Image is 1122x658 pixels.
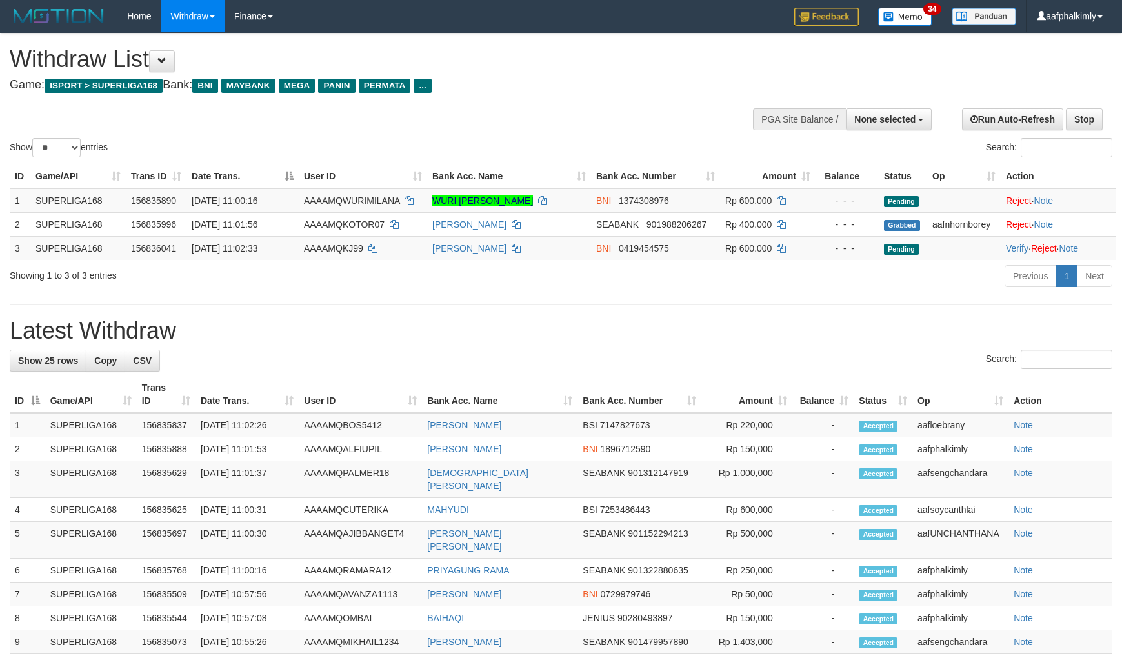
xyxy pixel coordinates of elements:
span: AAAAMQKJ99 [304,243,363,254]
a: Note [1034,195,1054,206]
span: MEGA [279,79,316,93]
td: aafphalkimly [912,606,1008,630]
label: Search: [986,138,1112,157]
td: 156835837 [137,413,195,437]
a: Next [1077,265,1112,287]
a: Note [1014,589,1033,599]
a: [PERSON_NAME] [427,637,501,647]
div: - - - [821,242,874,255]
span: BSI [583,420,597,430]
a: MAHYUDI [427,504,469,515]
td: 156835768 [137,559,195,583]
td: aafphalkimly [912,437,1008,461]
span: Copy 901152294213 to clipboard [628,528,688,539]
td: SUPERLIGA168 [45,498,137,522]
span: Copy 901479957890 to clipboard [628,637,688,647]
a: Show 25 rows [10,350,86,372]
a: [DEMOGRAPHIC_DATA][PERSON_NAME] [427,468,528,491]
td: SUPERLIGA168 [45,522,137,559]
div: PGA Site Balance / [753,108,846,130]
td: 2 [10,212,30,236]
td: AAAAMQAVANZA1113 [299,583,422,606]
a: [PERSON_NAME] [427,589,501,599]
span: Accepted [859,421,897,432]
span: Copy 1374308976 to clipboard [619,195,669,206]
td: aafsengchandara [912,630,1008,654]
td: · · [1001,236,1116,260]
a: [PERSON_NAME] [PERSON_NAME] [427,528,501,552]
span: Accepted [859,637,897,648]
th: ID [10,164,30,188]
a: WURI [PERSON_NAME] [432,195,533,206]
a: [PERSON_NAME] [432,243,506,254]
td: AAAAMQCUTERIKA [299,498,422,522]
td: AAAAMQMIKHAIL1234 [299,630,422,654]
th: Bank Acc. Name: activate to sort column ascending [422,376,577,413]
span: Copy 7147827673 to clipboard [600,420,650,430]
td: SUPERLIGA168 [30,236,126,260]
td: [DATE] 11:01:37 [195,461,299,498]
td: 3 [10,461,45,498]
span: Copy 1896712590 to clipboard [601,444,651,454]
input: Search: [1021,350,1112,369]
span: [DATE] 11:01:56 [192,219,257,230]
a: CSV [125,350,160,372]
td: · [1001,212,1116,236]
td: aafnhornborey [927,212,1001,236]
td: SUPERLIGA168 [45,583,137,606]
td: - [792,461,854,498]
div: - - - [821,194,874,207]
span: ISPORT > SUPERLIGA168 [45,79,163,93]
th: Amount: activate to sort column ascending [701,376,792,413]
span: None selected [854,114,916,125]
h1: Withdraw List [10,46,735,72]
button: None selected [846,108,932,130]
td: SUPERLIGA168 [30,188,126,213]
select: Showentries [32,138,81,157]
td: Rp 1,000,000 [701,461,792,498]
td: AAAAMQALFIUPIL [299,437,422,461]
td: Rp 150,000 [701,606,792,630]
td: SUPERLIGA168 [30,212,126,236]
a: BAIHAQI [427,613,464,623]
td: - [792,522,854,559]
td: 6 [10,559,45,583]
span: MAYBANK [221,79,275,93]
td: SUPERLIGA168 [45,630,137,654]
td: SUPERLIGA168 [45,559,137,583]
span: Pending [884,196,919,207]
th: Action [1001,164,1116,188]
td: Rp 600,000 [701,498,792,522]
a: 1 [1056,265,1077,287]
td: SUPERLIGA168 [45,606,137,630]
td: 156835629 [137,461,195,498]
td: - [792,437,854,461]
a: Note [1014,613,1033,623]
td: · [1001,188,1116,213]
th: Game/API: activate to sort column ascending [45,376,137,413]
span: BSI [583,504,597,515]
td: AAAAMQBOS5412 [299,413,422,437]
a: Note [1034,219,1054,230]
td: SUPERLIGA168 [45,413,137,437]
th: Trans ID: activate to sort column ascending [137,376,195,413]
td: 1 [10,413,45,437]
th: Date Trans.: activate to sort column descending [186,164,299,188]
span: SEABANK [583,468,625,478]
th: Balance: activate to sort column ascending [792,376,854,413]
span: Accepted [859,590,897,601]
td: Rp 220,000 [701,413,792,437]
th: User ID: activate to sort column ascending [299,376,422,413]
td: aafUNCHANTHANA [912,522,1008,559]
td: Rp 500,000 [701,522,792,559]
td: aafsoycanthlai [912,498,1008,522]
a: [PERSON_NAME] [427,420,501,430]
td: 8 [10,606,45,630]
th: User ID: activate to sort column ascending [299,164,427,188]
td: AAAAMQOMBAI [299,606,422,630]
td: 9 [10,630,45,654]
span: PERMATA [359,79,411,93]
td: 156835697 [137,522,195,559]
td: - [792,413,854,437]
th: Status: activate to sort column ascending [854,376,912,413]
